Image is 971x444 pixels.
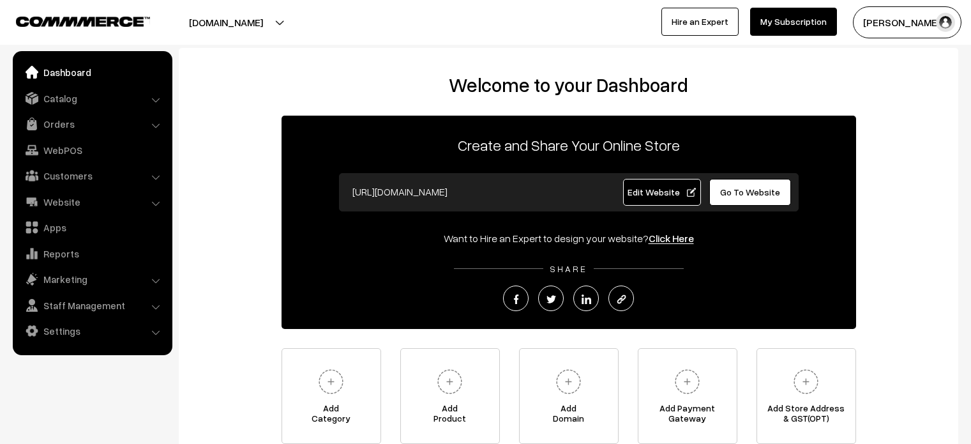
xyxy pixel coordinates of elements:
[670,364,705,399] img: plus.svg
[543,263,594,274] span: SHARE
[16,87,168,110] a: Catalog
[16,216,168,239] a: Apps
[313,364,349,399] img: plus.svg
[551,364,586,399] img: plus.svg
[520,403,618,429] span: Add Domain
[788,364,824,399] img: plus.svg
[709,179,792,206] a: Go To Website
[661,8,739,36] a: Hire an Expert
[16,294,168,317] a: Staff Management
[400,348,500,444] a: AddProduct
[16,61,168,84] a: Dashboard
[144,6,308,38] button: [DOMAIN_NAME]
[649,232,694,245] a: Click Here
[432,364,467,399] img: plus.svg
[16,139,168,162] a: WebPOS
[192,73,945,96] h2: Welcome to your Dashboard
[638,403,737,429] span: Add Payment Gateway
[282,348,381,444] a: AddCategory
[282,134,856,157] p: Create and Share Your Online Store
[756,348,856,444] a: Add Store Address& GST(OPT)
[16,112,168,135] a: Orders
[16,242,168,265] a: Reports
[853,6,961,38] button: [PERSON_NAME]
[936,13,955,32] img: user
[16,17,150,26] img: COMMMERCE
[16,13,128,28] a: COMMMERCE
[282,231,856,246] div: Want to Hire an Expert to design your website?
[519,348,619,444] a: AddDomain
[638,348,737,444] a: Add PaymentGateway
[628,187,696,197] span: Edit Website
[16,190,168,213] a: Website
[16,319,168,342] a: Settings
[757,403,855,429] span: Add Store Address & GST(OPT)
[623,179,701,206] a: Edit Website
[16,164,168,187] a: Customers
[720,187,780,197] span: Go To Website
[282,403,380,429] span: Add Category
[401,403,499,429] span: Add Product
[16,268,168,291] a: Marketing
[750,8,837,36] a: My Subscription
